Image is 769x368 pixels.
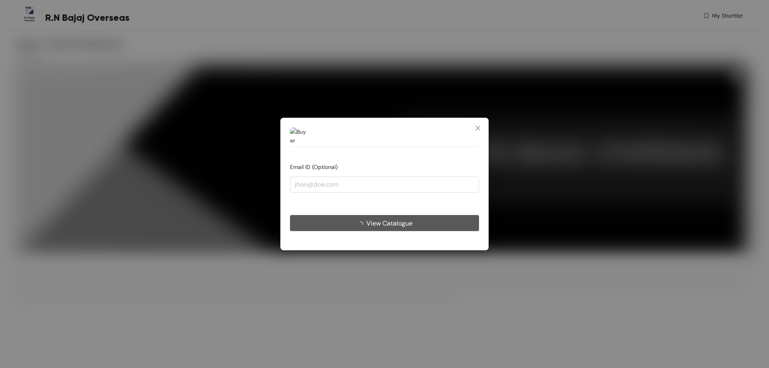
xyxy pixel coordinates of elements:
span: View Catalogue [366,218,413,228]
span: Email ID (Optional) [290,163,338,171]
span: loading [357,221,366,227]
span: close [475,125,481,131]
img: Buyer Portal [290,127,306,143]
button: Close [467,118,489,139]
button: View Catalogue [290,215,479,231]
input: jhon@doe.com [290,177,479,193]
